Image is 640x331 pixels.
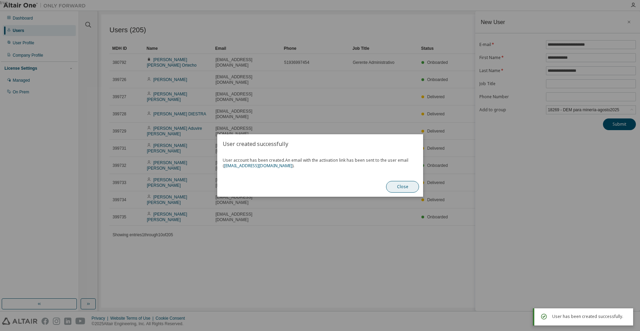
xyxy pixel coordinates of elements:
h2: User created successfully [217,134,423,153]
div: User has been created successfully. [552,312,628,321]
span: User account has been created. [223,158,418,169]
button: Close [386,181,419,193]
span: An email with the activation link has been sent to the user email ( ). [223,157,408,169]
a: [EMAIL_ADDRESS][DOMAIN_NAME] [224,163,292,169]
